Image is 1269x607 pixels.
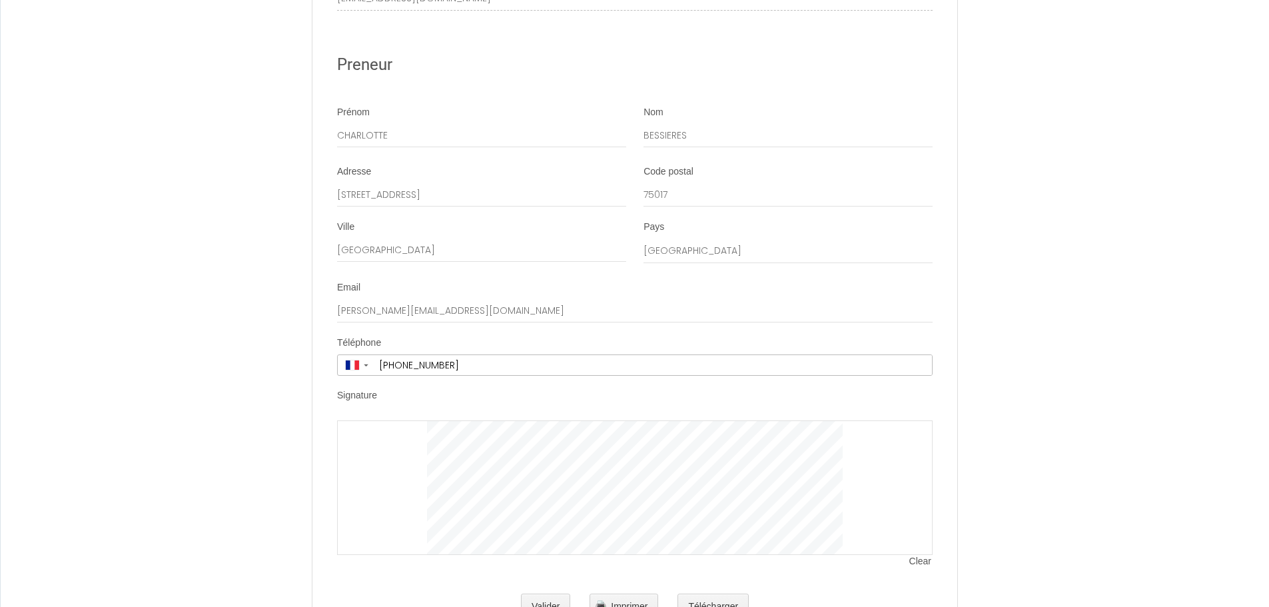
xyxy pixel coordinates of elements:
h2: Preneur [337,52,933,78]
label: Signature [337,389,377,402]
input: +33 6 12 34 56 78 [374,355,932,375]
span: ▼ [362,362,370,368]
label: Code postal [643,165,693,179]
label: Prénom [337,106,370,119]
label: Pays [643,221,664,234]
label: Nom [643,106,663,119]
span: Clear [909,555,933,568]
label: Ville [337,221,354,234]
label: Email [337,281,360,295]
label: Téléphone [337,336,381,350]
label: Adresse [337,165,371,179]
